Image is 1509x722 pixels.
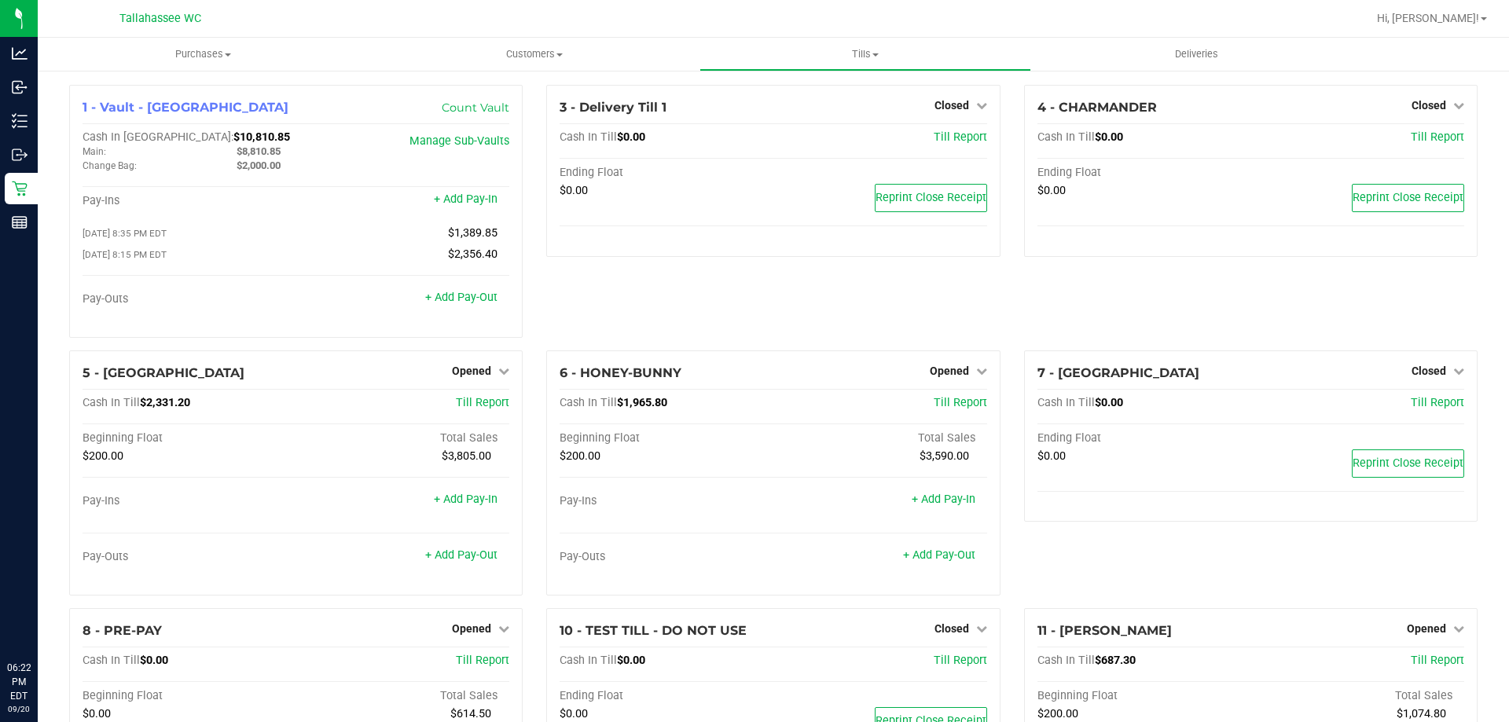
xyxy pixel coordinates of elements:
[140,654,168,667] span: $0.00
[434,192,497,206] a: + Add Pay-In
[12,46,28,61] inline-svg: Analytics
[83,249,167,260] span: [DATE] 8:15 PM EDT
[456,654,509,667] a: Till Report
[83,707,111,720] span: $0.00
[83,130,233,144] span: Cash In [GEOGRAPHIC_DATA]:
[233,130,290,144] span: $10,810.85
[560,550,773,564] div: Pay-Outs
[1037,396,1095,409] span: Cash In Till
[903,548,975,562] a: + Add Pay-Out
[83,494,296,508] div: Pay-Ins
[1411,396,1464,409] a: Till Report
[1407,622,1446,635] span: Opened
[773,431,987,445] div: Total Sales
[1250,689,1464,703] div: Total Sales
[83,396,140,409] span: Cash In Till
[16,596,63,643] iframe: Resource center
[930,365,969,377] span: Opened
[12,181,28,196] inline-svg: Retail
[560,431,773,445] div: Beginning Float
[1037,707,1078,720] span: $200.00
[1352,449,1464,478] button: Reprint Close Receipt
[369,38,699,71] a: Customers
[369,47,699,61] span: Customers
[7,703,31,715] p: 09/20
[83,623,162,638] span: 8 - PRE-PAY
[140,396,190,409] span: $2,331.20
[1037,130,1095,144] span: Cash In Till
[448,247,497,261] span: $2,356.40
[1411,130,1464,144] a: Till Report
[7,661,31,703] p: 06:22 PM EDT
[617,654,645,667] span: $0.00
[409,134,509,148] a: Manage Sub-Vaults
[1037,166,1251,180] div: Ending Float
[450,707,491,720] span: $614.50
[83,449,123,463] span: $200.00
[38,47,369,61] span: Purchases
[296,431,510,445] div: Total Sales
[452,365,491,377] span: Opened
[560,396,617,409] span: Cash In Till
[699,38,1030,71] a: Tills
[1037,431,1251,445] div: Ending Float
[1377,12,1479,24] span: Hi, [PERSON_NAME]!
[560,166,773,180] div: Ending Float
[83,160,137,171] span: Change Bag:
[83,228,167,239] span: [DATE] 8:35 PM EDT
[38,38,369,71] a: Purchases
[560,184,588,197] span: $0.00
[1154,47,1239,61] span: Deliveries
[920,449,969,463] span: $3,590.00
[296,689,510,703] div: Total Sales
[12,214,28,230] inline-svg: Reports
[1353,191,1463,204] span: Reprint Close Receipt
[617,130,645,144] span: $0.00
[1095,130,1123,144] span: $0.00
[12,147,28,163] inline-svg: Outbound
[1352,184,1464,212] button: Reprint Close Receipt
[1037,100,1157,115] span: 4 - CHARMANDER
[1037,623,1172,638] span: 11 - [PERSON_NAME]
[119,12,201,25] span: Tallahassee WC
[934,396,987,409] a: Till Report
[425,548,497,562] a: + Add Pay-Out
[1397,707,1446,720] span: $1,074.80
[1411,654,1464,667] a: Till Report
[1412,365,1446,377] span: Closed
[560,130,617,144] span: Cash In Till
[560,100,666,115] span: 3 - Delivery Till 1
[876,191,986,204] span: Reprint Close Receipt
[456,396,509,409] a: Till Report
[83,654,140,667] span: Cash In Till
[425,291,497,304] a: + Add Pay-Out
[700,47,1030,61] span: Tills
[934,622,969,635] span: Closed
[560,449,600,463] span: $200.00
[83,689,296,703] div: Beginning Float
[560,365,681,380] span: 6 - HONEY-BUNNY
[1031,38,1362,71] a: Deliveries
[617,396,667,409] span: $1,965.80
[934,99,969,112] span: Closed
[237,159,281,171] span: $2,000.00
[1412,99,1446,112] span: Closed
[560,654,617,667] span: Cash In Till
[1037,654,1095,667] span: Cash In Till
[934,654,987,667] span: Till Report
[560,623,747,638] span: 10 - TEST TILL - DO NOT USE
[1037,689,1251,703] div: Beginning Float
[452,622,491,635] span: Opened
[83,146,106,157] span: Main:
[1037,365,1199,380] span: 7 - [GEOGRAPHIC_DATA]
[1095,396,1123,409] span: $0.00
[1037,449,1066,463] span: $0.00
[934,130,987,144] a: Till Report
[912,493,975,506] a: + Add Pay-In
